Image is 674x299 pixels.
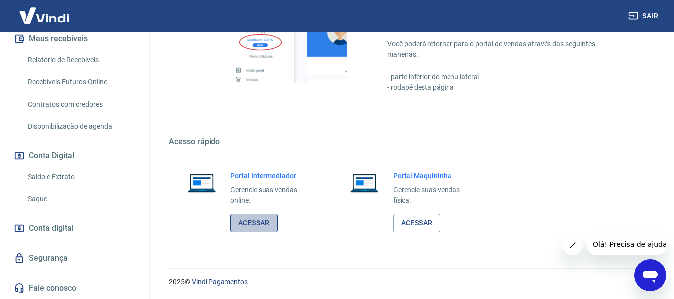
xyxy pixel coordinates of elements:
[24,167,137,187] a: Saldo e Extrato
[387,39,626,60] p: Você poderá retornar para o portal de vendas através das seguintes maneiras:
[626,7,662,25] button: Sair
[634,259,666,291] iframe: Botão para abrir a janela de mensagens
[393,185,476,206] p: Gerencie suas vendas física.
[563,235,583,255] iframe: Fechar mensagem
[24,50,137,70] a: Relatório de Recebíveis
[24,189,137,209] a: Saque
[6,7,84,15] span: Olá! Precisa de ajuda?
[393,171,476,181] h6: Portal Maquininha
[393,214,441,232] a: Acessar
[169,137,650,147] h5: Acesso rápido
[24,116,137,137] a: Disponibilização de agenda
[387,72,626,82] p: - parte inferior do menu lateral
[230,171,313,181] h6: Portal Intermediador
[24,94,137,115] a: Contratos com credores
[29,221,74,235] span: Conta digital
[587,233,666,255] iframe: Mensagem da empresa
[12,0,77,31] img: Vindi
[12,247,137,269] a: Segurança
[12,217,137,239] a: Conta digital
[169,277,650,287] p: 2025 ©
[343,171,385,195] img: Imagem de um notebook aberto
[12,145,137,167] button: Conta Digital
[192,278,248,286] a: Vindi Pagamentos
[24,72,137,92] a: Recebíveis Futuros Online
[230,185,313,206] p: Gerencie suas vendas online.
[12,28,137,50] button: Meus recebíveis
[12,277,137,299] a: Fale conosco
[181,171,223,195] img: Imagem de um notebook aberto
[387,82,626,93] p: - rodapé desta página
[230,214,278,232] a: Acessar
